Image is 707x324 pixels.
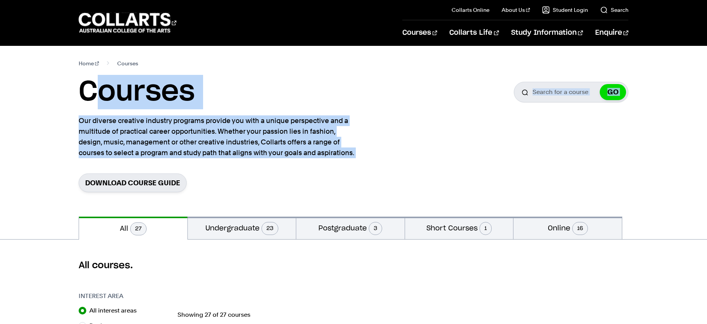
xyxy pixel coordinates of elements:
input: Search for a course [514,82,628,102]
button: GO [600,84,626,100]
button: Short Courses1 [405,217,513,239]
span: Courses [117,58,138,69]
label: All interest areas [89,305,143,316]
h3: Interest Area [79,292,170,301]
button: Undergraduate23 [188,217,296,239]
a: Student Login [542,6,588,14]
button: All27 [79,217,187,240]
div: Go to homepage [79,12,176,34]
span: 1 [479,222,492,235]
button: Postgraduate3 [296,217,405,239]
span: 16 [572,222,588,235]
a: Search [600,6,628,14]
h1: Courses [79,75,195,109]
a: Collarts Life [449,20,499,45]
a: Enquire [595,20,628,45]
h2: All courses. [79,259,628,272]
a: Download Course Guide [79,173,187,192]
span: 3 [369,222,382,235]
span: 23 [261,222,278,235]
a: Study Information [511,20,583,45]
button: Online16 [513,217,622,239]
span: 27 [130,222,147,235]
a: Home [79,58,99,69]
p: Showing 27 of 27 courses [178,312,628,318]
a: About Us [502,6,530,14]
p: Our diverse creative industry programs provide you with a unique perspective and a multitude of p... [79,115,357,158]
a: Collarts Online [452,6,489,14]
a: Courses [402,20,437,45]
